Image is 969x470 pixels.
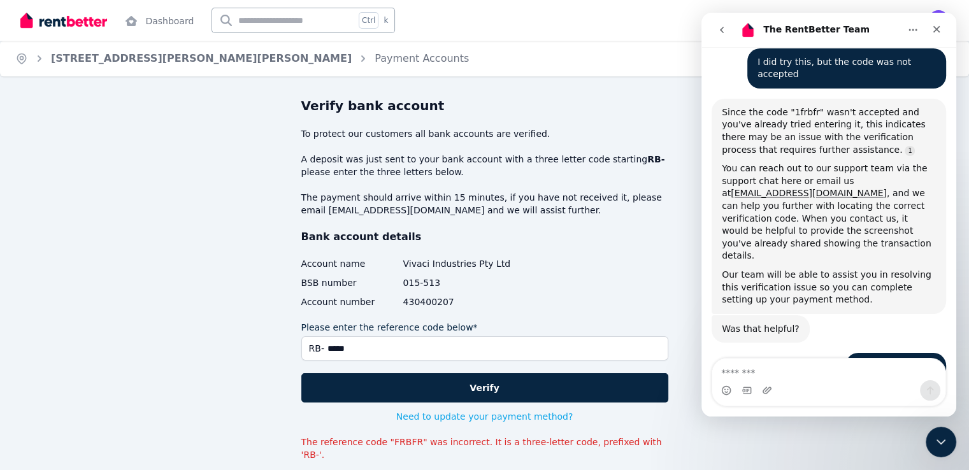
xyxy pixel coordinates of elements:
iframe: Intercom live chat [926,427,956,457]
strong: RB- [647,154,664,164]
span: Ctrl [359,12,378,29]
span: Vivaci Industries Pty Ltd [403,257,668,270]
button: Verify [301,373,668,402]
button: Need to update your payment method? [396,410,573,423]
p: To protect our customers all bank accounts are verified. [301,127,668,140]
p: A deposit was just sent to your bank account with a three letter code starting please enter the t... [301,153,668,178]
a: [STREET_ADDRESS][PERSON_NAME][PERSON_NAME] [51,52,352,64]
span: 430400207 [403,296,668,308]
p: The reference code "FRBFR" was incorrect. It is a three-letter code, prefixed with 'RB-'. [301,436,668,461]
img: Vivaci Industries Pty Ltd [928,10,949,31]
img: RentBetter [20,11,107,30]
span: k [384,15,388,25]
label: Please enter the reference code below* [301,321,478,334]
a: Payment Accounts [375,52,469,64]
p: Bank account details [301,229,668,245]
span: 015-513 [403,276,668,289]
iframe: Intercom live chat [701,13,956,417]
p: The payment should arrive within 15 minutes, if you have not received it, please email and we wil... [301,191,668,217]
div: BSB number [301,276,397,289]
div: Account number [301,296,397,308]
a: [EMAIL_ADDRESS][DOMAIN_NAME] [329,205,485,215]
div: Account name [301,257,397,270]
h2: Verify bank account [301,97,668,115]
